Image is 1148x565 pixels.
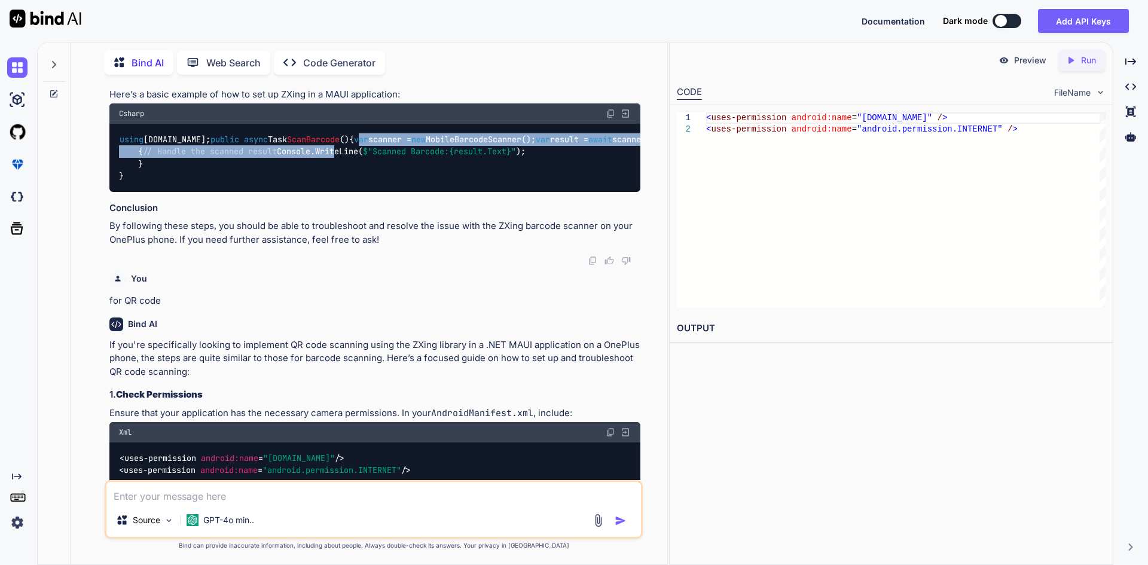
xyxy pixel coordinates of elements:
span: uses-permission [711,113,786,123]
span: android:name [200,465,258,476]
span: android:name [791,124,851,134]
span: public [210,134,239,145]
span: / [1007,124,1012,134]
span: await [588,134,612,145]
span: new [411,134,426,145]
span: Documentation [862,16,925,26]
span: = [851,113,856,123]
span: < = /> [120,453,344,463]
span: var [536,134,550,145]
span: using [120,134,143,145]
span: "android.permission.INTERNET" [857,124,1003,134]
span: $"Scanned Barcode: " [363,146,516,157]
img: like [604,256,614,265]
img: Open in Browser [620,427,631,438]
span: {result.Text} [449,146,511,157]
img: Pick Models [164,515,174,526]
img: chat [7,57,28,78]
span: "[DOMAIN_NAME]" [263,453,335,463]
p: Bind can provide inaccurate information, including about people. Always double-check its answers.... [105,541,643,550]
h2: OUTPUT [670,314,1113,343]
img: GPT-4o mini [187,514,199,526]
span: Task () [210,134,349,145]
strong: Check Permissions [116,389,203,400]
p: GPT-4o min.. [203,514,254,526]
div: 1 [677,112,691,124]
h6: Bind AI [128,318,157,330]
img: icon [615,515,627,527]
span: > [942,113,947,123]
img: copy [588,256,597,265]
img: chevron down [1095,87,1106,97]
span: Xml [119,427,132,437]
span: < [706,113,711,123]
img: copy [606,427,615,437]
span: = [851,124,856,134]
p: If you're specifically looking to implement QR code scanning using the ZXing library in a .NET MA... [109,338,640,379]
p: Run [1081,54,1096,66]
span: "android.permission.INTERNET" [262,465,401,476]
span: uses-permission [124,453,196,463]
span: android:name [201,453,258,463]
img: ai-studio [7,90,28,110]
h3: 1. [109,388,640,402]
img: copy [606,109,615,118]
span: "[DOMAIN_NAME]" [857,113,932,123]
p: Bind AI [132,56,164,70]
span: Csharp [119,109,144,118]
span: android:name [791,113,851,123]
img: Open in Browser [620,108,631,119]
span: uses-permission [124,465,196,476]
span: Dark mode [943,15,988,27]
p: for QR code [109,294,640,308]
p: Ensure that your application has the necessary camera permissions. In your , include: [109,407,640,420]
p: Preview [1014,54,1046,66]
span: async [244,134,268,145]
code: AndroidManifest.xml [431,407,533,419]
span: < [706,124,711,134]
img: premium [7,154,28,175]
h6: You [131,273,147,285]
span: / [937,113,942,123]
img: githubLight [7,122,28,142]
span: < = /> [119,465,411,476]
p: Web Search [206,56,261,70]
img: preview [999,55,1009,66]
span: > [1012,124,1017,134]
p: Source [133,514,160,526]
div: CODE [677,85,702,100]
span: uses-permission [711,124,786,134]
button: Add API Keys [1038,9,1129,33]
span: var [354,134,368,145]
span: FileName [1054,87,1091,99]
button: Documentation [862,15,925,28]
span: ScanBarcode [287,134,340,145]
h3: Conclusion [109,201,640,215]
p: Here’s a basic example of how to set up ZXing in a MAUI application: [109,88,640,102]
p: Code Generator [303,56,375,70]
img: Bind AI [10,10,81,28]
img: dislike [621,256,631,265]
span: // Handle the scanned result [143,146,277,157]
code: [DOMAIN_NAME]; { scanner = MobileBarcodeScanner(); result = scanner.Scan(); (result != ) { Consol... [119,133,765,182]
div: 2 [677,124,691,135]
img: darkCloudIdeIcon [7,187,28,207]
img: settings [7,512,28,533]
p: By following these steps, you should be able to troubleshoot and resolve the issue with the ZXing... [109,219,640,246]
img: attachment [591,514,605,527]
